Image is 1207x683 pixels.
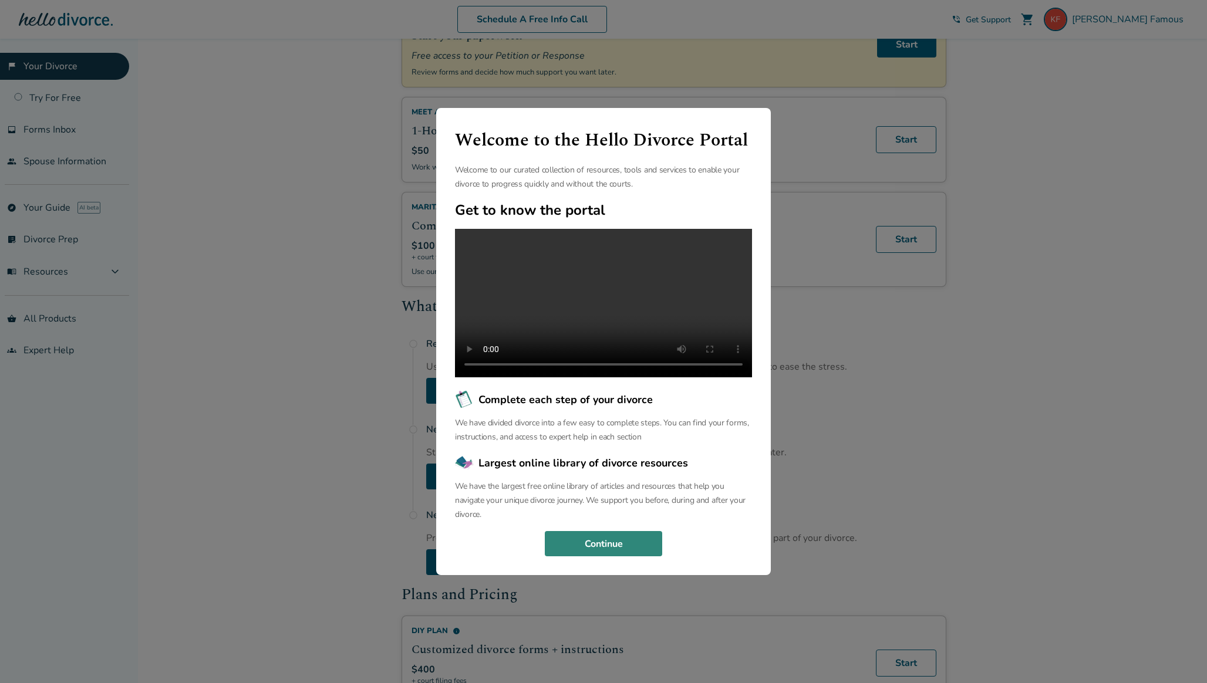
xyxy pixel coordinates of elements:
p: We have the largest free online library of articles and resources that help you navigate your uni... [455,479,752,522]
span: Complete each step of your divorce [478,392,653,407]
iframe: Chat Widget [1148,627,1207,683]
img: Largest online library of divorce resources [455,454,474,472]
button: Continue [545,531,662,557]
p: We have divided divorce into a few easy to complete steps. You can find your forms, instructions,... [455,416,752,444]
span: Largest online library of divorce resources [478,455,688,471]
h1: Welcome to the Hello Divorce Portal [455,127,752,154]
h2: Get to know the portal [455,201,752,219]
p: Welcome to our curated collection of resources, tools and services to enable your divorce to prog... [455,163,752,191]
img: Complete each step of your divorce [455,390,474,409]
